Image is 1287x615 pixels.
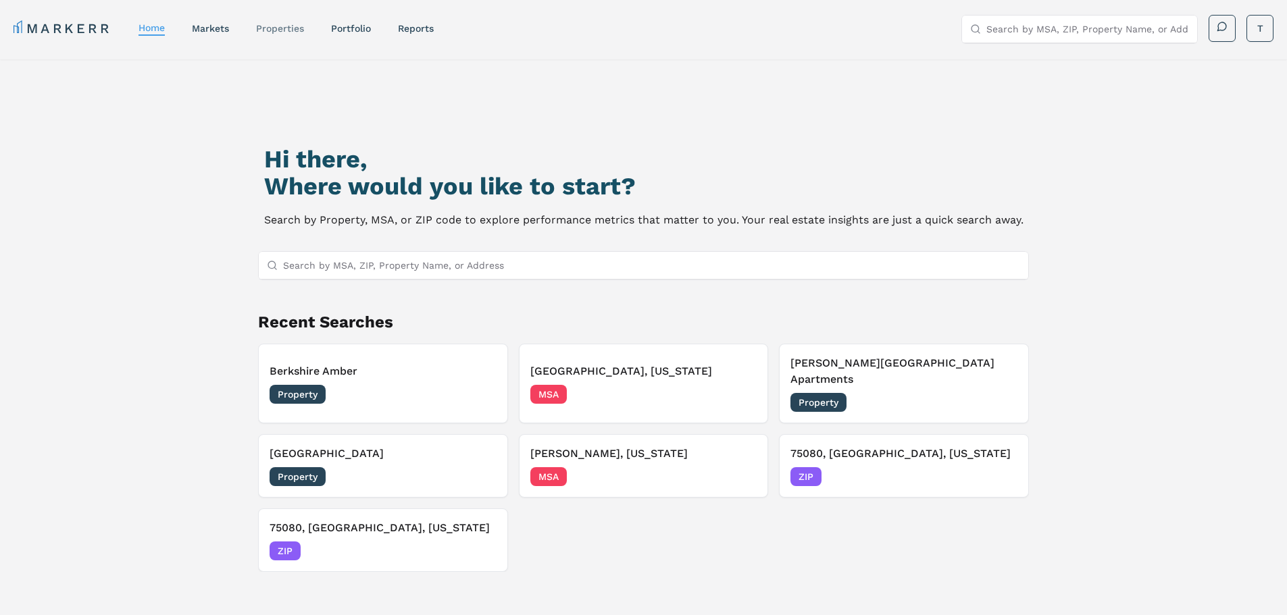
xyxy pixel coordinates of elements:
a: properties [256,23,304,34]
span: [DATE] [466,544,497,558]
button: 75080, [GEOGRAPHIC_DATA], [US_STATE]ZIP[DATE] [779,434,1029,498]
span: MSA [530,385,567,404]
h2: Recent Searches [258,311,1030,333]
input: Search by MSA, ZIP, Property Name, or Address [283,252,1021,279]
span: [DATE] [726,470,757,483]
a: Portfolio [331,23,371,34]
h3: [PERSON_NAME][GEOGRAPHIC_DATA] Apartments [790,355,1017,387]
span: T [1257,22,1263,35]
span: [DATE] [726,387,757,401]
button: Berkshire AmberProperty[DATE] [258,344,508,423]
h3: Berkshire Amber [270,363,497,379]
button: [GEOGRAPHIC_DATA], [US_STATE]MSA[DATE] [519,344,769,423]
h3: [GEOGRAPHIC_DATA] [270,446,497,462]
span: Property [270,385,326,404]
span: ZIP [270,541,301,560]
a: home [138,22,165,33]
a: MARKERR [14,19,111,38]
input: Search by MSA, ZIP, Property Name, or Address [986,16,1189,43]
p: Search by Property, MSA, or ZIP code to explore performance metrics that matter to you. Your real... [264,211,1024,230]
h3: 75080, [GEOGRAPHIC_DATA], [US_STATE] [270,520,497,536]
span: [DATE] [987,396,1017,409]
button: [PERSON_NAME], [US_STATE]MSA[DATE] [519,434,769,498]
span: [DATE] [466,470,497,483]
h1: Hi there, [264,146,1024,173]
button: [PERSON_NAME][GEOGRAPHIC_DATA] ApartmentsProperty[DATE] [779,344,1029,423]
h3: 75080, [GEOGRAPHIC_DATA], [US_STATE] [790,446,1017,462]
span: Property [270,467,326,486]
button: [GEOGRAPHIC_DATA]Property[DATE] [258,434,508,498]
button: T [1246,15,1273,42]
h3: [PERSON_NAME], [US_STATE] [530,446,757,462]
span: [DATE] [466,387,497,401]
span: MSA [530,467,567,486]
span: ZIP [790,467,822,486]
span: [DATE] [987,470,1017,483]
h3: [GEOGRAPHIC_DATA], [US_STATE] [530,363,757,379]
a: markets [192,23,229,34]
span: Property [790,393,847,412]
a: reports [398,23,434,34]
h2: Where would you like to start? [264,173,1024,200]
button: 75080, [GEOGRAPHIC_DATA], [US_STATE]ZIP[DATE] [258,508,508,572]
